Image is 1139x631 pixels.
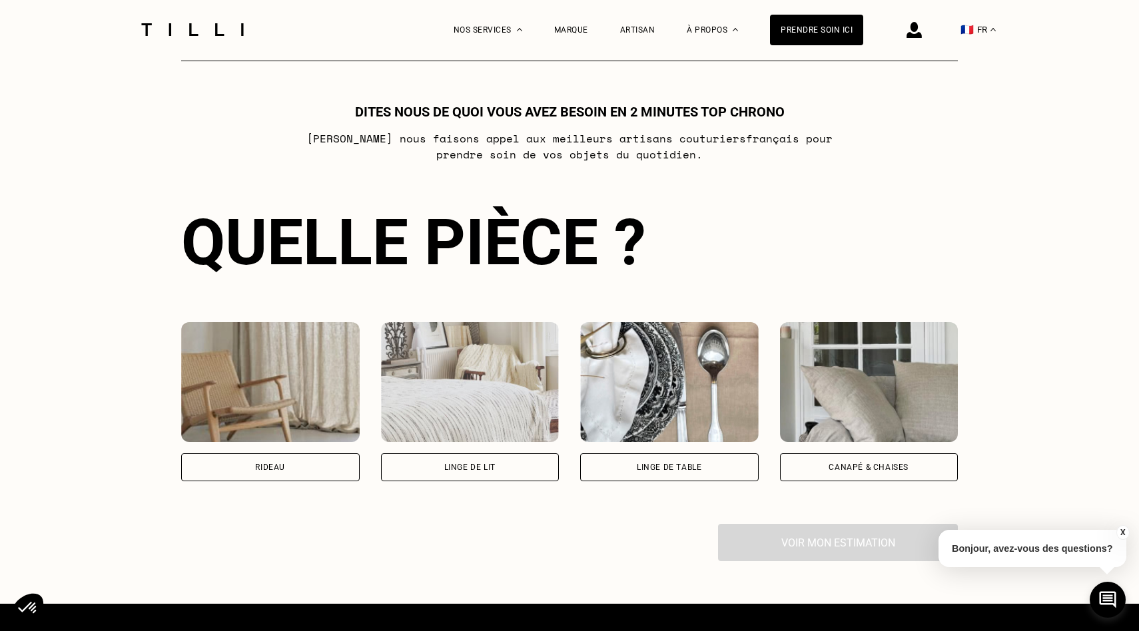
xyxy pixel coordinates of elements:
img: Tilli retouche votre Linge de table [580,322,759,442]
img: Menu déroulant [517,28,522,31]
p: [PERSON_NAME] nous faisons appel aux meilleurs artisans couturiers français pour prendre soin de ... [306,130,834,162]
button: X [1116,525,1129,540]
a: Prendre soin ici [770,15,863,45]
div: Rideau [255,463,285,471]
img: Tilli retouche votre Linge de lit [381,322,560,442]
img: menu déroulant [990,28,996,31]
div: Linge de table [637,463,701,471]
a: Marque [554,25,588,35]
p: Bonjour, avez-vous des questions? [939,530,1126,567]
img: Tilli retouche votre Canapé & chaises [780,322,958,442]
div: Linge de lit [444,463,496,471]
div: Quelle pièce ? [181,205,958,280]
span: 🇫🇷 [960,23,974,36]
div: Canapé & chaises [829,463,909,471]
a: Artisan [620,25,655,35]
img: Menu déroulant à propos [733,28,738,31]
img: icône connexion [907,22,922,38]
h1: Dites nous de quoi vous avez besoin en 2 minutes top chrono [355,104,785,120]
img: Tilli retouche votre Rideau [181,322,360,442]
img: Logo du service de couturière Tilli [137,23,248,36]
